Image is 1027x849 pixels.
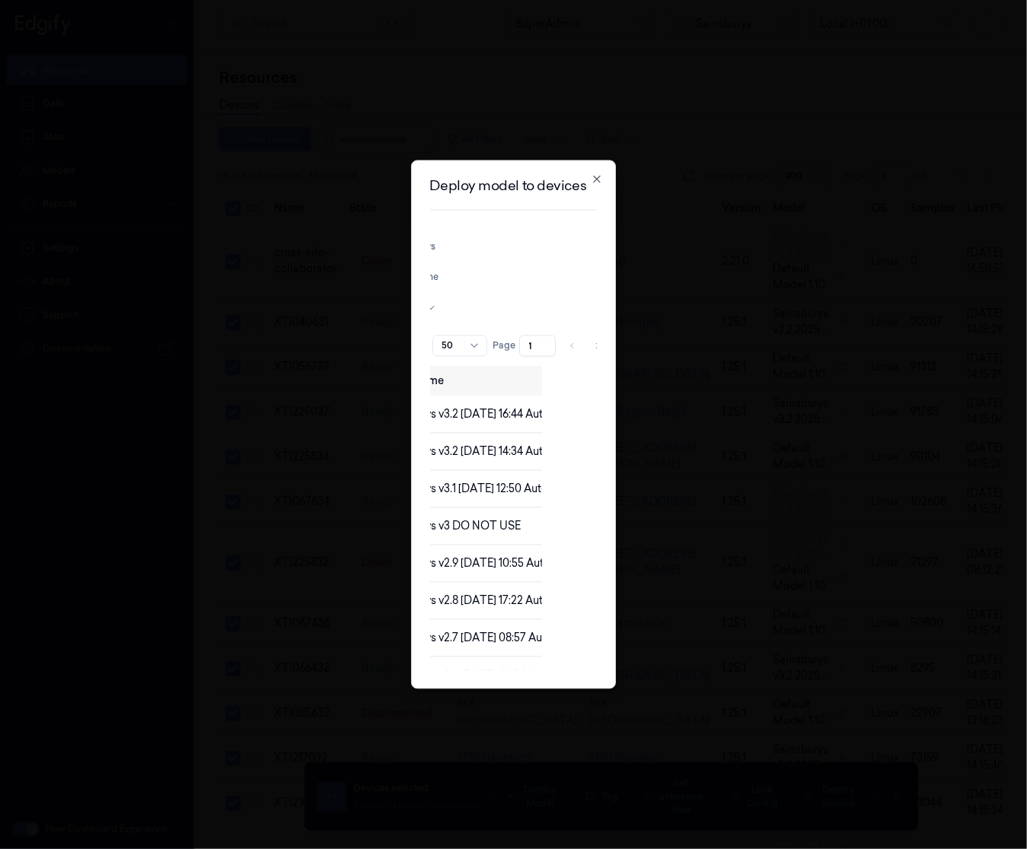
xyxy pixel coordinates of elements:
span: Sainsburys v3.2 [DATE] 16:44 Auto Save [381,407,577,421]
span: Sainsburys v3.1 [DATE] 12:50 Auto Save [381,482,576,495]
button: Go to next page [586,335,608,357]
span: Page [493,339,516,353]
nav: pagination [562,335,608,357]
span: Sainsburys v3.2 [DATE] 14:34 Auto Save [381,444,577,458]
span: Sainsburys v2.9 [DATE] 10:55 Auto Save [381,556,578,570]
span: Sainsburys v2.8 [DATE] 17:22 Auto Save [381,593,577,607]
span: Sainsburys v2.6 [DATE] 06:30 Auto Save [381,668,581,682]
span: Sainsburys v2.7 [DATE] 08:57 Auto Save [381,631,580,644]
h2: Deploy model to devices [430,180,598,193]
span: Sainsburys v3 DO NOT USE [381,519,521,533]
button: All Filters [375,235,442,259]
